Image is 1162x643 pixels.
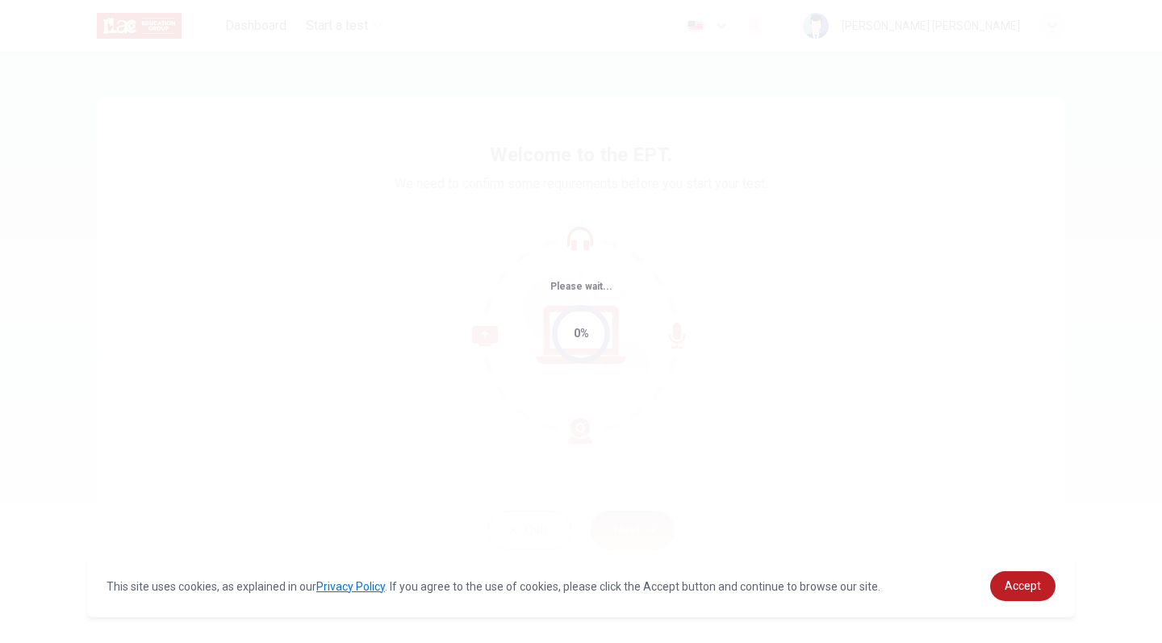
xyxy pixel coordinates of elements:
div: 0% [574,324,589,343]
span: Please wait... [550,281,612,292]
span: Accept [1005,579,1041,592]
a: dismiss cookie message [990,571,1055,601]
span: This site uses cookies, as explained in our . If you agree to the use of cookies, please click th... [107,580,880,593]
div: cookieconsent [87,555,1075,617]
a: Privacy Policy [316,580,385,593]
